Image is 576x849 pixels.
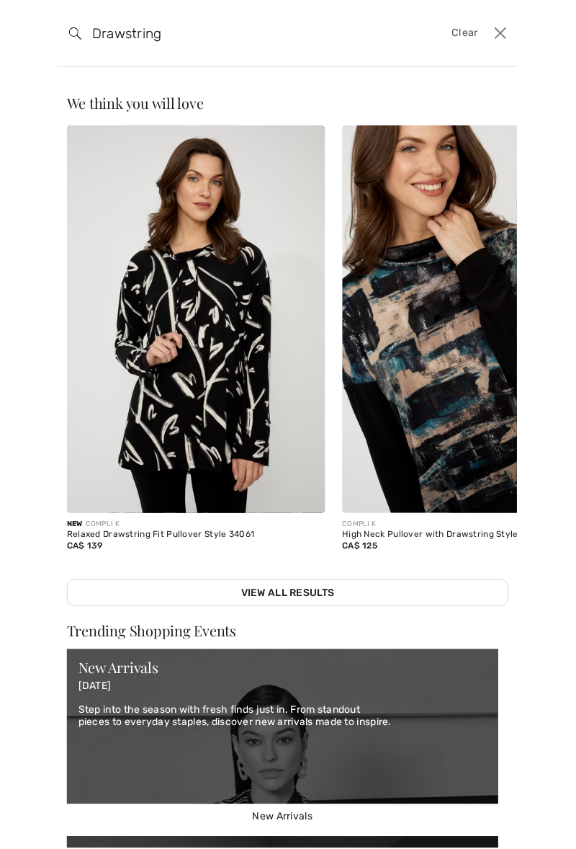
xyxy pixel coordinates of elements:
img: search the website [69,27,81,40]
span: Clear [452,25,479,41]
span: New [67,520,83,529]
span: Help [31,10,60,23]
a: View All Results [67,580,509,607]
div: New Arrivals [78,662,487,676]
span: CA$ 125 [343,541,378,551]
div: COMPLI K [67,520,325,530]
div: Trending Shopping Events [67,624,509,639]
p: [DATE] [78,682,487,694]
button: Close [490,22,513,45]
a: New Arrivals New Arrivals [DATE] Step into the season with fresh finds just in. From standout pie... [67,650,499,825]
img: Relaxed Drawstring Fit Pullover Style 34061. As sample [67,125,325,514]
p: Step into the season with fresh finds just in. From standout pieces to everyday staples, discover... [78,706,487,730]
div: Relaxed Drawstring Fit Pullover Style 34061 [67,530,325,541]
span: We think you will love [67,93,204,112]
span: CA$ 139 [67,541,103,551]
span: New Arrivals [67,810,499,825]
input: TYPE TO SEARCH [81,12,397,55]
